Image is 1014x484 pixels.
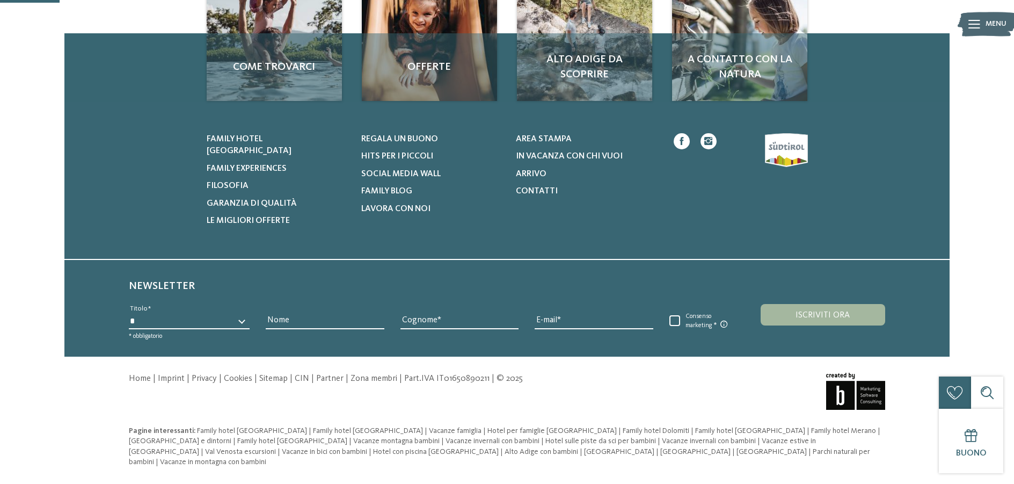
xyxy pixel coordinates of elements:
a: Vacanze invernali con bambini [446,437,541,445]
span: | [156,458,158,466]
span: Family hotel Dolomiti [623,427,689,435]
span: Hotel per famiglie [GEOGRAPHIC_DATA] [487,427,617,435]
span: [GEOGRAPHIC_DATA] [584,448,654,456]
span: Part.IVA IT01650890211 [404,374,490,383]
span: | [658,437,660,445]
span: Alto Adige con bambini [505,448,578,456]
span: Family hotel [GEOGRAPHIC_DATA] [207,135,291,155]
span: | [492,374,494,383]
a: Family hotel [GEOGRAPHIC_DATA] [207,133,348,157]
span: Area stampa [516,135,572,143]
span: | [349,437,352,445]
a: Vacanze montagna bambini [353,437,441,445]
span: | [541,437,544,445]
a: Partner [316,374,344,383]
span: Come trovarci [217,60,331,75]
a: Zona membri [351,374,397,383]
a: Family hotel [GEOGRAPHIC_DATA] [237,437,349,445]
span: | [732,448,735,456]
a: Garanzia di qualità [207,198,348,210]
a: [GEOGRAPHIC_DATA] [584,448,656,456]
a: CIN [295,374,309,383]
span: Hits per i piccoli [361,152,433,161]
a: Area stampa [516,133,657,145]
img: Brandnamic GmbH | Leading Hospitality Solutions [826,373,885,409]
span: [GEOGRAPHIC_DATA] e dintorni [129,437,231,445]
a: Buono [939,409,1003,473]
a: Home [129,374,151,383]
span: * obbligatorio [129,333,162,339]
a: Family hotel Dolomiti [623,427,691,435]
span: Iscriviti ora [796,311,850,320]
a: Cookies [224,374,252,383]
span: | [219,374,222,383]
span: | [153,374,156,383]
a: Vacanze in montagna con bambini [160,458,266,466]
a: Regala un buono [361,133,502,145]
a: Hotel con piscina [GEOGRAPHIC_DATA] [373,448,500,456]
span: Vacanze montagna bambini [353,437,440,445]
a: Filosofia [207,180,348,192]
span: Family Blog [361,187,412,196]
span: | [290,374,293,383]
span: | [233,437,236,445]
span: | [757,437,760,445]
span: Pagine interessanti: [129,427,195,435]
button: Iscriviti ora [761,304,885,326]
span: Vacanze estive in [GEOGRAPHIC_DATA] [129,437,816,456]
a: Hotel per famiglie [GEOGRAPHIC_DATA] [487,427,618,435]
a: Vacanze in bici con bambini [282,448,369,456]
a: [GEOGRAPHIC_DATA] [736,448,808,456]
a: Vacanze invernali con bambini [662,437,757,445]
span: | [278,448,280,456]
span: Le migliori offerte [207,216,290,225]
a: Family hotel [GEOGRAPHIC_DATA] [313,427,425,435]
a: Family hotel [GEOGRAPHIC_DATA] [695,427,807,435]
span: Hotel sulle piste da sci per bambini [545,437,656,445]
span: Family hotel [GEOGRAPHIC_DATA] [695,427,805,435]
span: Vacanze in bici con bambini [282,448,367,456]
a: Arrivo [516,168,657,180]
span: Family hotel [GEOGRAPHIC_DATA] [197,427,307,435]
span: Alto Adige da scoprire [528,52,641,82]
span: Regala un buono [361,135,438,143]
span: Newsletter [129,281,195,292]
span: Family hotel [GEOGRAPHIC_DATA] [237,437,347,445]
a: Hotel sulle piste da sci per bambini [545,437,658,445]
span: | [309,427,311,435]
span: A contatto con la natura [683,52,797,82]
span: Arrivo [516,170,546,178]
span: Filosofia [207,182,249,190]
span: Family experiences [207,164,287,173]
span: Vacanze invernali con bambini [446,437,539,445]
span: | [500,448,503,456]
a: Le migliori offerte [207,215,348,227]
a: Imprint [158,374,185,383]
span: | [311,374,314,383]
a: In vacanza con chi vuoi [516,150,657,162]
a: [GEOGRAPHIC_DATA] [660,448,732,456]
span: Val Venosta escursioni [205,448,276,456]
span: Hotel con piscina [GEOGRAPHIC_DATA] [373,448,499,456]
a: Family experiences [207,163,348,175]
span: | [580,448,582,456]
a: Vacanze famiglia [429,427,483,435]
span: | [441,437,444,445]
span: | [369,448,371,456]
span: | [483,427,486,435]
a: Sitemap [259,374,288,383]
span: | [425,427,427,435]
span: | [346,374,348,383]
a: Val Venosta escursioni [205,448,278,456]
a: Privacy [192,374,217,383]
a: [GEOGRAPHIC_DATA] e dintorni [129,437,233,445]
span: Vacanze invernali con bambini [662,437,756,445]
span: | [618,427,621,435]
span: Vacanze famiglia [429,427,482,435]
span: Consenso marketing [680,313,736,330]
span: Lavora con noi [361,205,431,213]
span: | [399,374,402,383]
span: | [201,448,203,456]
a: Lavora con noi [361,203,502,215]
